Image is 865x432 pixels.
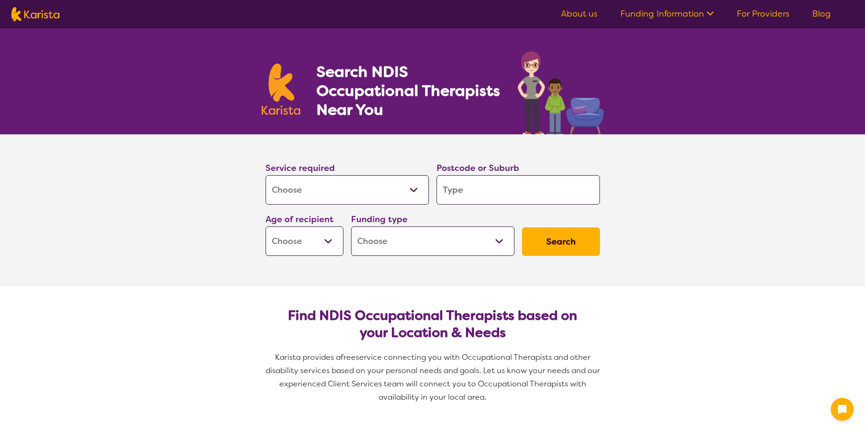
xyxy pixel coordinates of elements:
[437,175,600,205] input: Type
[812,8,831,19] a: Blog
[11,7,59,21] img: Karista logo
[522,227,600,256] button: Search
[273,307,592,341] h2: Find NDIS Occupational Therapists based on your Location & Needs
[341,352,356,362] span: free
[316,62,501,119] h1: Search NDIS Occupational Therapists Near You
[737,8,789,19] a: For Providers
[262,64,301,115] img: Karista logo
[561,8,598,19] a: About us
[266,352,602,402] span: service connecting you with Occupational Therapists and other disability services based on your p...
[351,214,408,225] label: Funding type
[266,162,335,174] label: Service required
[275,352,341,362] span: Karista provides a
[266,214,333,225] label: Age of recipient
[437,162,519,174] label: Postcode or Suburb
[620,8,714,19] a: Funding Information
[518,51,604,134] img: occupational-therapy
